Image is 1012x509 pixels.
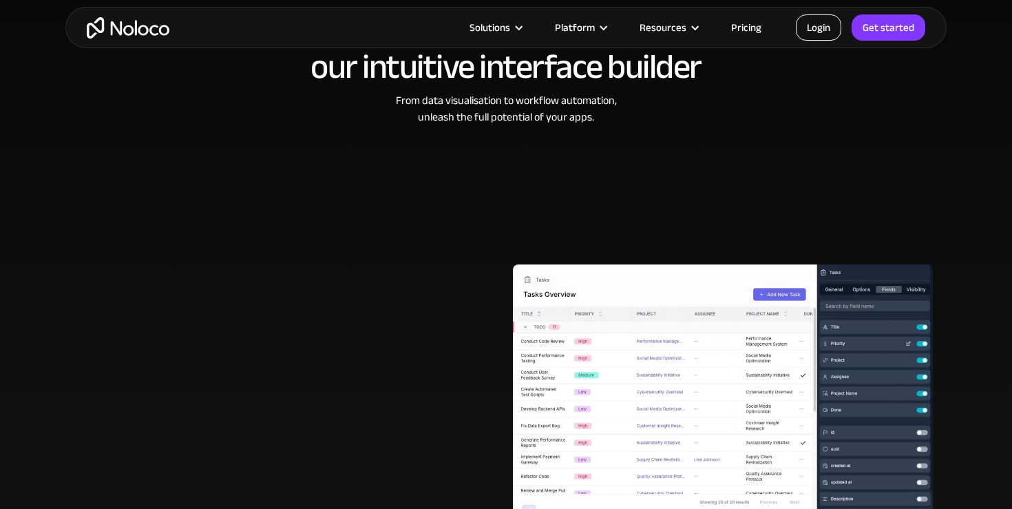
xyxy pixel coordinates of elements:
[470,19,510,37] div: Solutions
[452,19,538,37] div: Solutions
[622,19,714,37] div: Resources
[640,19,686,37] div: Resources
[79,11,933,85] h2: Tap into your creativity with our intuitive interface builder
[79,92,933,125] div: From data visualisation to workflow automation, unleash the full potential of your apps.
[555,19,595,37] div: Platform
[87,17,169,39] a: home
[538,19,622,37] div: Platform
[852,14,925,41] a: Get started
[714,19,779,37] a: Pricing
[796,14,841,41] a: Login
